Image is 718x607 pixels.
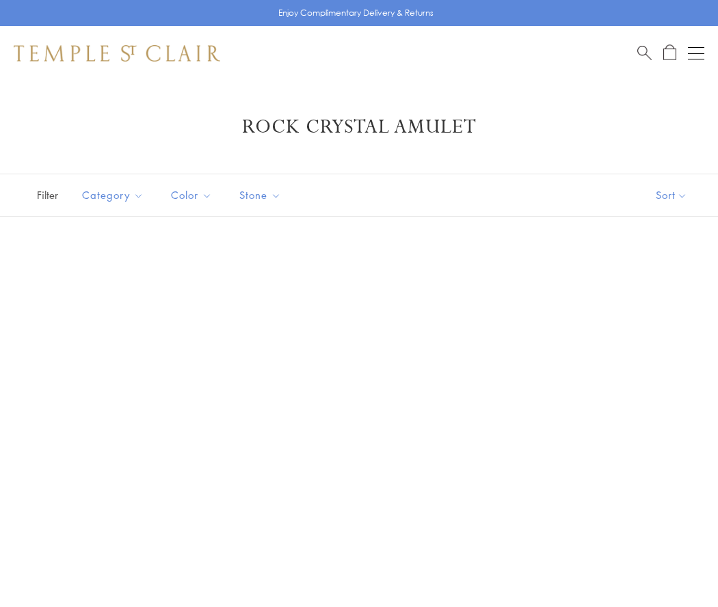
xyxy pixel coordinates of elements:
[625,174,718,216] button: Show sort by
[34,115,684,139] h1: Rock Crystal Amulet
[72,180,154,211] button: Category
[688,45,704,62] button: Open navigation
[75,187,154,204] span: Category
[232,187,291,204] span: Stone
[14,45,220,62] img: Temple St. Clair
[637,44,652,62] a: Search
[164,187,222,204] span: Color
[278,6,434,20] p: Enjoy Complimentary Delivery & Returns
[229,180,291,211] button: Stone
[663,44,676,62] a: Open Shopping Bag
[161,180,222,211] button: Color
